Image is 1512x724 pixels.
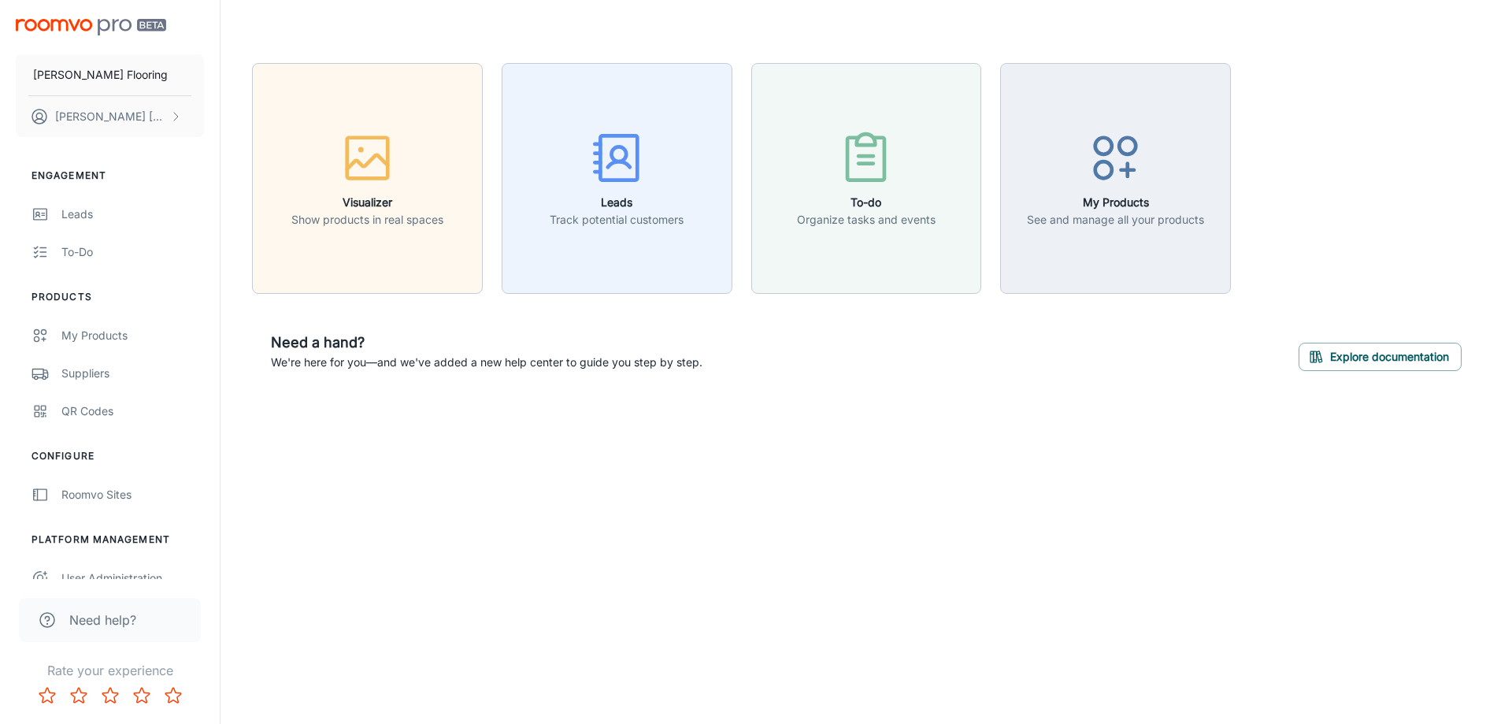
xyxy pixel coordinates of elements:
[1000,169,1231,185] a: My ProductsSee and manage all your products
[751,63,982,294] button: To-doOrganize tasks and events
[291,211,443,228] p: Show products in real spaces
[61,243,204,261] div: To-do
[61,206,204,223] div: Leads
[271,354,702,371] p: We're here for you—and we've added a new help center to guide you step by step.
[291,194,443,211] h6: Visualizer
[252,63,483,294] button: VisualizerShow products in real spaces
[1027,194,1204,211] h6: My Products
[55,108,166,125] p: [PERSON_NAME] [PERSON_NAME]
[1027,211,1204,228] p: See and manage all your products
[271,332,702,354] h6: Need a hand?
[16,96,204,137] button: [PERSON_NAME] [PERSON_NAME]
[502,63,732,294] button: LeadsTrack potential customers
[797,194,936,211] h6: To-do
[1000,63,1231,294] button: My ProductsSee and manage all your products
[550,194,684,211] h6: Leads
[33,66,168,84] p: [PERSON_NAME] Flooring
[550,211,684,228] p: Track potential customers
[61,403,204,420] div: QR Codes
[797,211,936,228] p: Organize tasks and events
[61,327,204,344] div: My Products
[1299,343,1462,371] button: Explore documentation
[61,365,204,382] div: Suppliers
[16,54,204,95] button: [PERSON_NAME] Flooring
[751,169,982,185] a: To-doOrganize tasks and events
[502,169,732,185] a: LeadsTrack potential customers
[1299,347,1462,363] a: Explore documentation
[16,19,166,35] img: Roomvo PRO Beta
